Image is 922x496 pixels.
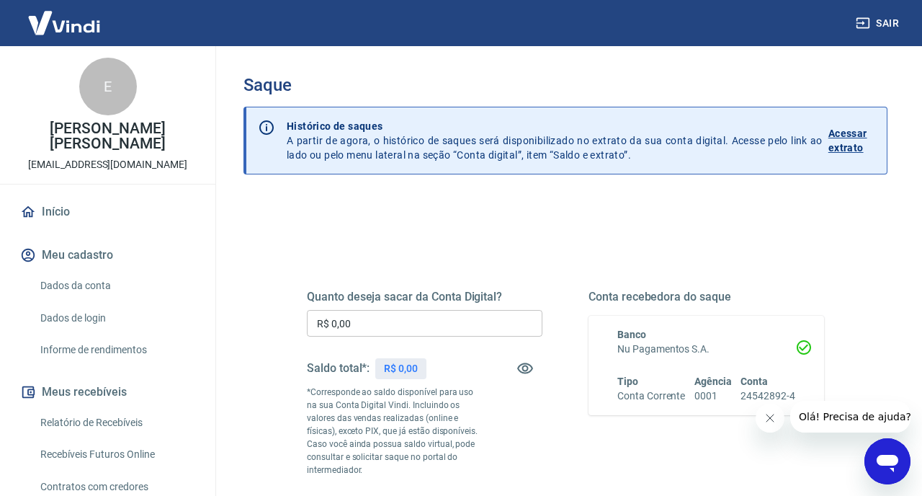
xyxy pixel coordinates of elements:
[307,361,370,376] h5: Saldo total*:
[617,342,795,357] h6: Nu Pagamentos S.A.
[740,389,795,404] h6: 24542892-4
[307,386,483,477] p: *Corresponde ao saldo disponível para uso na sua Conta Digital Vindi. Incluindo os valores das ve...
[756,404,784,433] iframe: Fechar mensagem
[790,401,910,433] iframe: Mensagem da empresa
[12,121,204,151] p: [PERSON_NAME] [PERSON_NAME]
[35,440,198,469] a: Recebíveis Futuros Online
[740,376,768,387] span: Conta
[17,1,111,45] img: Vindi
[35,271,198,301] a: Dados da conta
[35,304,198,333] a: Dados de login
[617,329,646,340] span: Banco
[17,196,198,228] a: Início
[853,10,905,37] button: Sair
[828,119,875,162] a: Acessar extrato
[28,157,187,172] p: [EMAIL_ADDRESS][DOMAIN_NAME]
[307,290,542,304] h5: Quanto deseja sacar da Conta Digital?
[243,75,887,95] h3: Saque
[35,408,198,438] a: Relatório de Recebíveis
[17,376,198,408] button: Meus recebíveis
[694,376,732,387] span: Agência
[287,119,823,133] p: Histórico de saques
[35,335,198,365] a: Informe de rendimentos
[864,438,910,484] iframe: Botão para abrir a janela de mensagens
[617,376,638,387] span: Tipo
[617,389,685,404] h6: Conta Corrente
[79,58,137,115] div: E
[588,290,824,304] h5: Conta recebedora do saque
[17,239,198,271] button: Meu cadastro
[384,361,418,376] p: R$ 0,00
[694,389,732,404] h6: 0001
[9,10,121,22] span: Olá! Precisa de ajuda?
[287,119,823,162] p: A partir de agora, o histórico de saques será disponibilizado no extrato da sua conta digital. Ac...
[828,126,875,155] p: Acessar extrato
